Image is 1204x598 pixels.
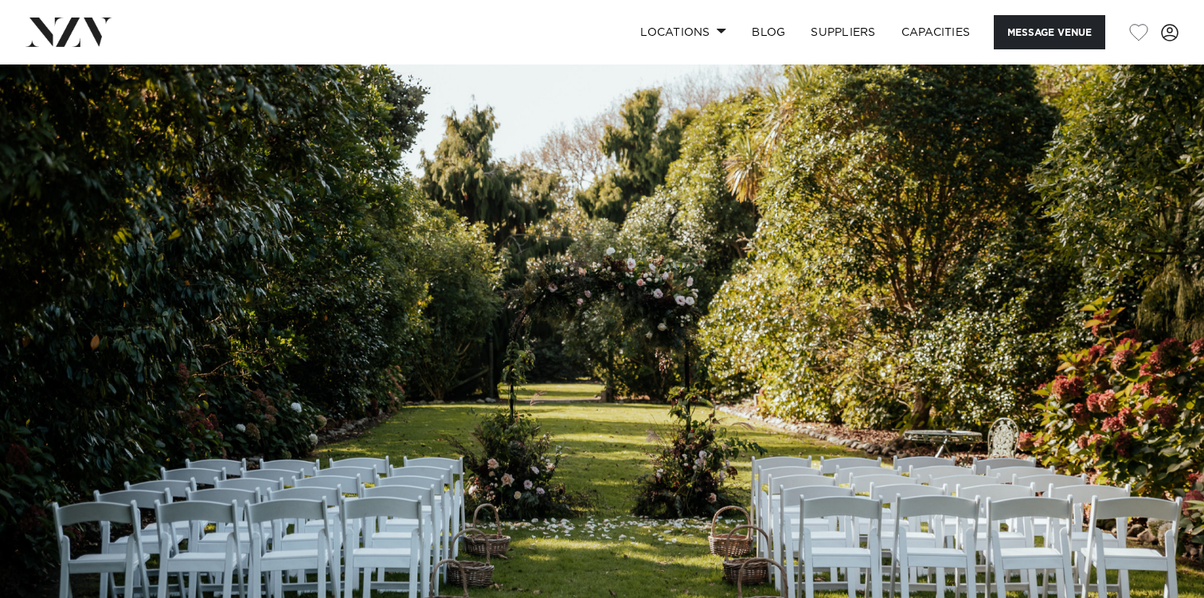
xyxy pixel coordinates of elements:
button: Message Venue [994,15,1105,49]
a: SUPPLIERS [798,15,888,49]
a: Capacities [889,15,983,49]
a: BLOG [739,15,798,49]
img: nzv-logo.png [25,18,112,46]
a: Locations [627,15,739,49]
